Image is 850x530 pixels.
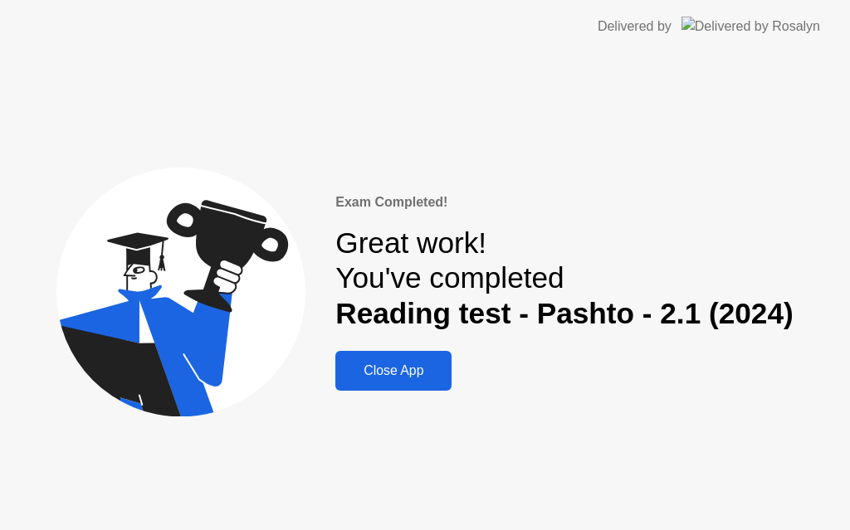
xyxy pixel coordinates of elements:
[681,17,820,36] img: Delivered by Rosalyn
[335,192,793,212] div: Exam Completed!
[340,363,447,378] div: Close App
[335,351,452,391] button: Close App
[335,226,793,331] div: Great work! You've completed
[335,297,793,329] b: Reading test - Pashto - 2.1 (2024)
[598,17,672,36] div: Delivered by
